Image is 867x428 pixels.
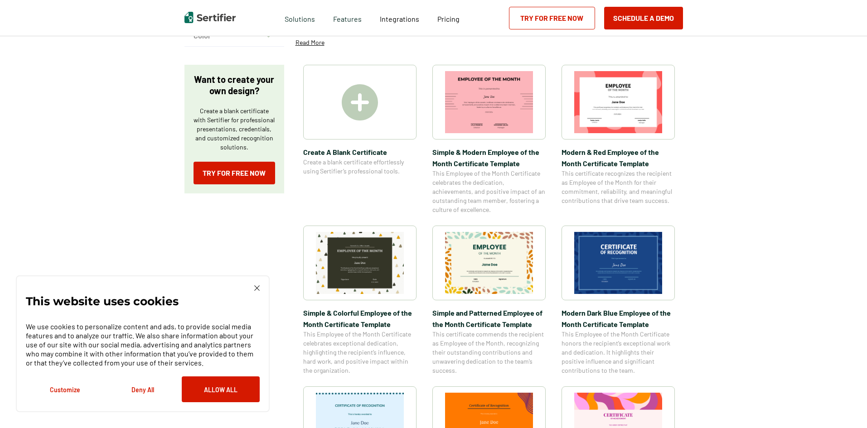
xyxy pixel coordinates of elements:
span: This Employee of the Month Certificate celebrates exceptional dedication, highlighting the recipi... [303,330,417,375]
span: Simple and Patterned Employee of the Month Certificate Template [432,307,546,330]
span: Integrations [380,14,419,23]
span: Pricing [437,14,460,23]
a: Simple & Colorful Employee of the Month Certificate TemplateSimple & Colorful Employee of the Mon... [303,226,417,375]
span: Solutions [285,12,315,24]
a: Simple & Modern Employee of the Month Certificate TemplateSimple & Modern Employee of the Month C... [432,65,546,214]
span: Simple & Modern Employee of the Month Certificate Template [432,146,546,169]
span: This Employee of the Month Certificate celebrates the dedication, achievements, and positive impa... [432,169,546,214]
img: Sertifier | Digital Credentialing Platform [184,12,236,23]
button: Schedule a Demo [604,7,683,29]
a: Try for Free Now [194,162,275,184]
button: Customize [26,376,104,402]
span: Modern & Red Employee of the Month Certificate Template [562,146,675,169]
a: Try for Free Now [509,7,595,29]
img: Modern & Red Employee of the Month Certificate Template [574,71,662,133]
span: Create a blank certificate effortlessly using Sertifier’s professional tools. [303,158,417,176]
span: Simple & Colorful Employee of the Month Certificate Template [303,307,417,330]
p: Read More [295,38,325,47]
img: Modern Dark Blue Employee of the Month Certificate Template [574,232,662,294]
button: Allow All [182,376,260,402]
span: Create A Blank Certificate [303,146,417,158]
img: Cookie Popup Close [254,285,260,291]
span: Modern Dark Blue Employee of the Month Certificate Template [562,307,675,330]
a: Integrations [380,12,419,24]
span: This Employee of the Month Certificate honors the recipient’s exceptional work and dedication. It... [562,330,675,375]
a: Modern Dark Blue Employee of the Month Certificate TemplateModern Dark Blue Employee of the Month... [562,226,675,375]
img: Simple and Patterned Employee of the Month Certificate Template [445,232,533,294]
iframe: Chat Widget [822,385,867,428]
span: This certificate recognizes the recipient as Employee of the Month for their commitment, reliabil... [562,169,675,205]
p: We use cookies to personalize content and ads, to provide social media features and to analyze ou... [26,322,260,367]
span: This certificate commends the recipient as Employee of the Month, recognizing their outstanding c... [432,330,546,375]
p: This website uses cookies [26,297,179,306]
a: Modern & Red Employee of the Month Certificate TemplateModern & Red Employee of the Month Certifi... [562,65,675,214]
a: Pricing [437,12,460,24]
p: Create a blank certificate with Sertifier for professional presentations, credentials, and custom... [194,106,275,152]
p: Want to create your own design? [194,74,275,96]
button: Deny All [104,376,182,402]
img: Simple & Colorful Employee of the Month Certificate Template [316,232,404,294]
span: Features [333,12,362,24]
img: Simple & Modern Employee of the Month Certificate Template [445,71,533,133]
a: Simple and Patterned Employee of the Month Certificate TemplateSimple and Patterned Employee of t... [432,226,546,375]
img: Create A Blank Certificate [342,84,378,120]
